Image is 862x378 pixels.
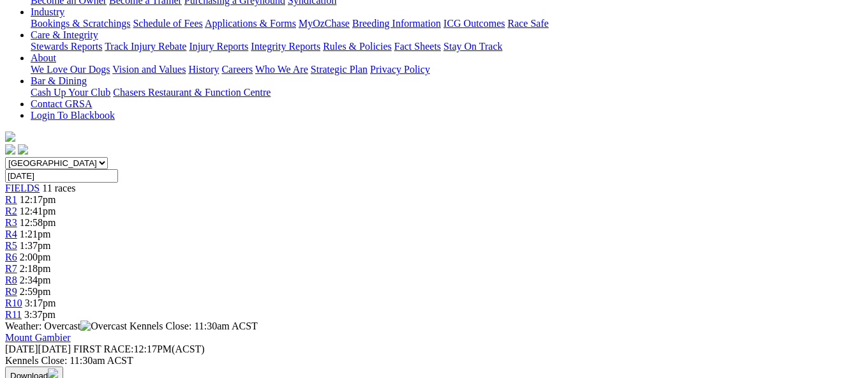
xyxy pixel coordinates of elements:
[31,6,64,17] a: Industry
[20,252,51,262] span: 2:00pm
[20,263,51,274] span: 2:18pm
[73,344,205,354] span: 12:17PM(ACST)
[20,217,56,228] span: 12:58pm
[31,110,115,121] a: Login To Blackbook
[5,263,17,274] a: R7
[323,41,392,52] a: Rules & Policies
[31,41,857,52] div: Care & Integrity
[5,286,17,297] a: R9
[20,286,51,297] span: 2:59pm
[443,18,505,29] a: ICG Outcomes
[394,41,441,52] a: Fact Sheets
[507,18,548,29] a: Race Safe
[5,132,15,142] img: logo-grsa-white.png
[221,64,253,75] a: Careers
[31,87,857,98] div: Bar & Dining
[5,344,38,354] span: [DATE]
[5,144,15,155] img: facebook.svg
[5,298,22,308] a: R10
[299,18,350,29] a: MyOzChase
[370,64,430,75] a: Privacy Policy
[5,194,17,205] a: R1
[205,18,296,29] a: Applications & Forms
[31,41,102,52] a: Stewards Reports
[105,41,186,52] a: Track Injury Rebate
[5,344,71,354] span: [DATE]
[251,41,320,52] a: Integrity Reports
[5,321,130,331] span: Weather: Overcast
[133,18,202,29] a: Schedule of Fees
[20,229,51,239] span: 1:21pm
[31,64,857,75] div: About
[31,75,87,86] a: Bar & Dining
[42,183,75,193] span: 11 races
[5,355,857,367] div: Kennels Close: 11:30am ACST
[31,87,110,98] a: Cash Up Your Club
[31,98,92,109] a: Contact GRSA
[112,64,186,75] a: Vision and Values
[5,229,17,239] a: R4
[31,18,130,29] a: Bookings & Scratchings
[31,29,98,40] a: Care & Integrity
[80,321,127,332] img: Overcast
[188,64,219,75] a: History
[5,309,22,320] a: R11
[130,321,258,331] span: Kennels Close: 11:30am ACST
[20,240,51,251] span: 1:37pm
[255,64,308,75] a: Who We Are
[5,206,17,216] a: R2
[18,144,28,155] img: twitter.svg
[31,64,110,75] a: We Love Our Dogs
[20,194,56,205] span: 12:17pm
[352,18,441,29] a: Breeding Information
[31,52,56,63] a: About
[5,332,71,343] a: Mount Gambier
[20,206,56,216] span: 12:41pm
[24,309,56,320] span: 3:37pm
[20,275,51,285] span: 2:34pm
[31,18,857,29] div: Industry
[5,169,118,183] input: Select date
[5,240,17,251] a: R5
[311,64,368,75] a: Strategic Plan
[5,217,17,228] a: R3
[443,41,502,52] a: Stay On Track
[5,252,17,262] a: R6
[25,298,56,308] span: 3:17pm
[73,344,133,354] span: FIRST RACE:
[113,87,271,98] a: Chasers Restaurant & Function Centre
[5,275,17,285] a: R8
[189,41,248,52] a: Injury Reports
[5,183,40,193] a: FIELDS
